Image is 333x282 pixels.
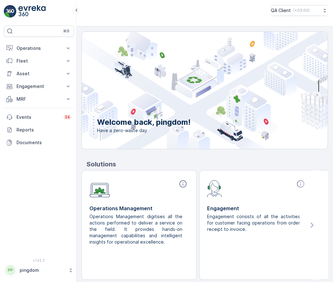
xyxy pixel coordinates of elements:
p: Solutions [87,159,328,169]
p: Reports [16,127,71,133]
img: module-icon [89,179,110,198]
p: 34 [65,115,70,120]
p: Welcome back, pingdom! [97,117,191,127]
img: city illustration [53,32,328,149]
p: ( +03:00 ) [293,8,310,13]
p: Operations Management digitises all the actions performed to deliver a service on the field. It p... [89,213,184,245]
p: Operations [16,45,61,51]
a: Reports [4,124,74,136]
p: Operations Management [89,205,189,212]
p: Fleet [16,58,61,64]
p: Engagement consists of all the activities for customer facing operations from order receipt to in... [207,213,301,232]
img: logo [4,5,16,18]
p: pingdom [20,267,65,273]
button: MRF [4,93,74,105]
span: v 1.52.2 [4,258,74,262]
span: Have a zero-waste day [97,127,191,134]
p: ⌘B [63,29,69,34]
button: Operations [4,42,74,55]
a: Events34 [4,111,74,124]
p: QA Client [271,7,291,14]
p: Documents [16,139,71,146]
button: Fleet [4,55,74,67]
button: Asset [4,67,74,80]
img: logo_light-DOdMpM7g.png [18,5,46,18]
div: PP [5,265,16,275]
button: QA Client(+03:00) [271,5,328,16]
p: Asset [16,70,61,77]
a: Documents [4,136,74,149]
img: module-icon [207,179,222,197]
p: Events [16,114,60,120]
p: Engagement [207,205,306,212]
p: Engagement [16,83,61,90]
button: PPpingdom [4,264,74,277]
p: MRF [16,96,61,102]
button: Engagement [4,80,74,93]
